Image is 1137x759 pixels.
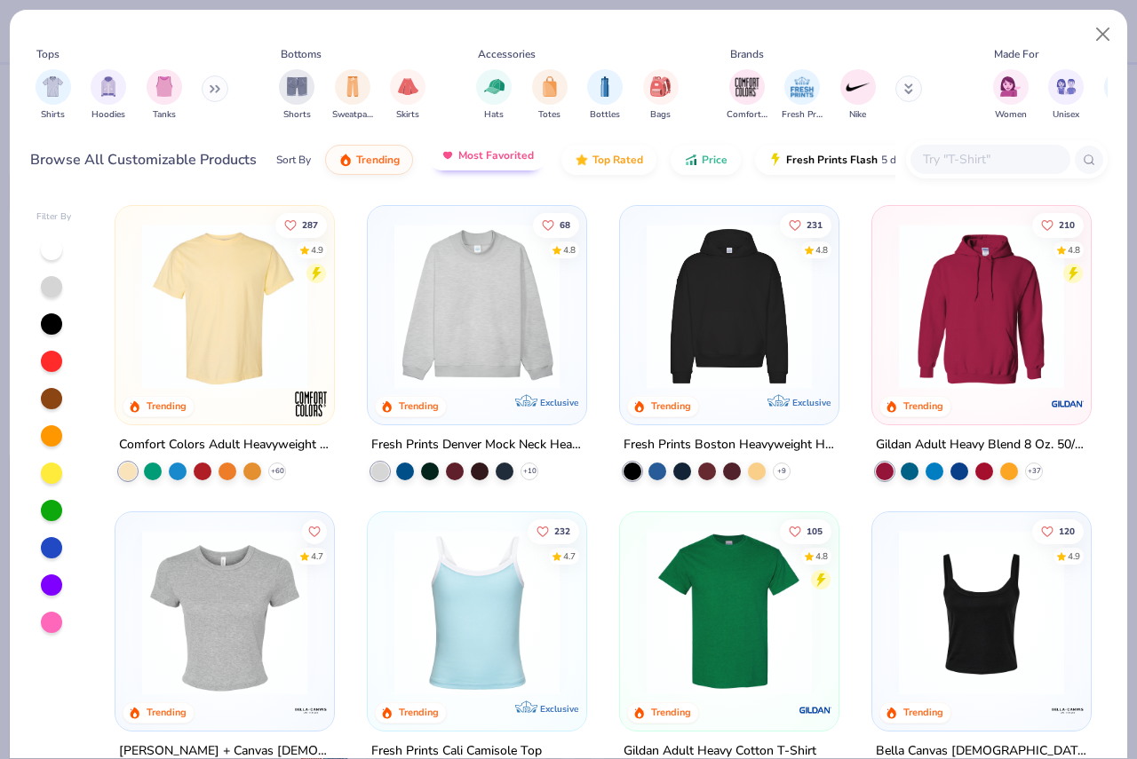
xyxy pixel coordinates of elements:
div: 4.9 [312,243,324,257]
span: 232 [554,526,570,535]
button: Price [671,145,741,175]
span: Price [702,153,728,167]
span: Sweatpants [332,108,373,122]
span: Shirts [41,108,65,122]
img: Comfort Colors Image [734,74,760,100]
img: Shorts Image [287,76,307,97]
div: filter for Hats [476,69,512,122]
span: Most Favorited [458,148,534,162]
span: Fresh Prints Flash [786,153,878,167]
div: filter for Sweatpants [332,69,373,122]
img: a25d9891-da96-49f3-a35e-76288174bf3a [386,530,568,695]
button: filter button [1048,69,1084,122]
img: most_fav.gif [441,148,455,162]
button: Top Rated [561,145,656,175]
span: Unisex [1053,108,1079,122]
div: Filter By [36,210,72,224]
div: Fresh Prints Boston Heavyweight Hoodie [624,434,835,456]
button: filter button [993,69,1029,122]
button: Like [1032,212,1084,237]
div: Made For [994,46,1038,62]
button: filter button [36,69,71,122]
img: Skirts Image [398,76,418,97]
span: Hoodies [91,108,125,122]
span: Comfort Colors [727,108,767,122]
img: Shirts Image [43,76,63,97]
div: filter for Shorts [279,69,314,122]
div: filter for Women [993,69,1029,122]
button: filter button [643,69,679,122]
img: 91acfc32-fd48-4d6b-bdad-a4c1a30ac3fc [638,224,821,389]
span: 120 [1059,526,1075,535]
button: Fresh Prints Flash5 day delivery [755,145,960,175]
img: 01756b78-01f6-4cc6-8d8a-3c30c1a0c8ac [890,224,1073,389]
img: Comfort Colors logo [293,386,329,422]
div: filter for Bags [643,69,679,122]
div: Comfort Colors Adult Heavyweight T-Shirt [119,434,330,456]
img: 029b8af0-80e6-406f-9fdc-fdf898547912 [133,224,316,389]
img: aa15adeb-cc10-480b-b531-6e6e449d5067 [133,530,316,695]
span: Shorts [283,108,311,122]
img: TopRated.gif [575,153,589,167]
div: filter for Tanks [147,69,182,122]
div: Tops [36,46,60,62]
div: Bottoms [281,46,322,62]
button: Trending [325,145,413,175]
div: Gildan Adult Heavy Blend 8 Oz. 50/50 Hooded Sweatshirt [876,434,1087,456]
span: Exclusive [792,397,831,408]
img: flash.gif [768,153,783,167]
div: Fresh Prints Denver Mock Neck Heavyweight Sweatshirt [371,434,583,456]
button: filter button [279,69,314,122]
span: + 37 [1027,466,1040,477]
span: + 9 [777,466,786,477]
img: Gildan logo [1049,386,1085,422]
span: Trending [356,153,400,167]
div: filter for Skirts [390,69,425,122]
img: f5d85501-0dbb-4ee4-b115-c08fa3845d83 [386,224,568,389]
button: filter button [91,69,126,122]
button: Like [780,518,831,543]
img: Totes Image [540,76,560,97]
div: filter for Unisex [1048,69,1084,122]
button: filter button [476,69,512,122]
div: filter for Fresh Prints [782,69,823,122]
div: 4.7 [563,549,576,563]
div: filter for Comfort Colors [727,69,767,122]
img: Bella + Canvas logo [293,692,329,727]
span: 231 [807,220,823,229]
img: Hats Image [484,76,505,97]
button: filter button [587,69,623,122]
span: 5 day delivery [881,150,947,170]
span: Bags [650,108,671,122]
span: + 60 [271,466,284,477]
span: Fresh Prints [782,108,823,122]
img: db319196-8705-402d-8b46-62aaa07ed94f [638,530,821,695]
span: Nike [849,108,866,122]
div: filter for Bottles [587,69,623,122]
span: 210 [1059,220,1075,229]
button: Like [1032,518,1084,543]
button: Like [780,212,831,237]
span: Tanks [153,108,176,122]
button: Close [1086,18,1120,51]
div: filter for Totes [532,69,568,122]
div: filter for Hoodies [91,69,126,122]
button: filter button [332,69,373,122]
img: Sweatpants Image [343,76,362,97]
button: Like [276,212,328,237]
span: Exclusive [540,397,578,408]
span: + 10 [523,466,537,477]
span: 105 [807,526,823,535]
button: Like [528,518,579,543]
button: filter button [390,69,425,122]
span: Exclusive [540,702,578,714]
img: Gildan logo [798,692,833,727]
button: filter button [727,69,767,122]
span: Hats [484,108,504,122]
div: 4.7 [312,549,324,563]
img: d4a37e75-5f2b-4aef-9a6e-23330c63bbc0 [820,224,1003,389]
div: 4.8 [1068,243,1080,257]
span: Bottles [590,108,620,122]
div: filter for Shirts [36,69,71,122]
span: 68 [560,220,570,229]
